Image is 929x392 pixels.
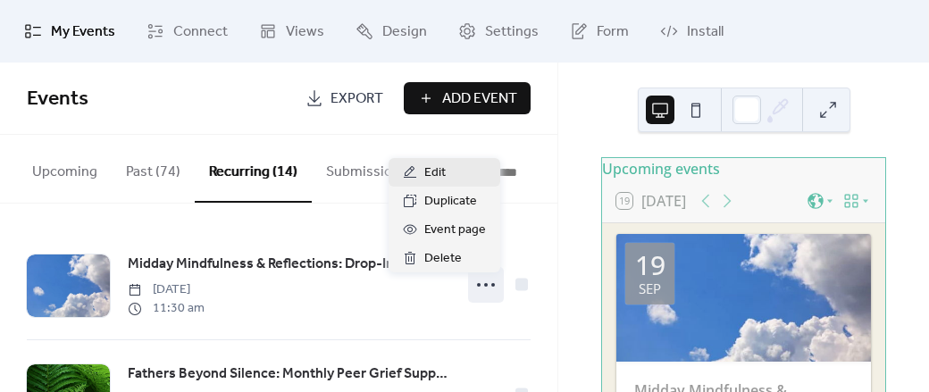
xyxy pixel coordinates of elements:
a: Settings [445,7,552,55]
span: Duplicate [424,191,477,213]
a: Midday Mindfulness & Reflections: Drop-In Group [128,253,437,276]
span: Design [382,21,427,43]
div: Sep [639,282,661,296]
a: Form [557,7,642,55]
button: Add Event [404,82,531,114]
button: Upcoming [18,135,112,201]
span: Edit [424,163,446,184]
span: Install [687,21,724,43]
span: 11:30 am [128,299,205,318]
span: [DATE] [128,280,205,299]
span: My Events [51,21,115,43]
span: Form [597,21,629,43]
button: Past (74) [112,135,195,201]
span: Views [286,21,324,43]
a: Install [647,7,737,55]
button: Submissions [312,135,422,201]
span: Event page [424,220,486,241]
div: 19 [635,252,665,279]
span: Connect [173,21,228,43]
button: Recurring (14) [195,135,312,203]
a: Connect [133,7,241,55]
span: Settings [485,21,539,43]
span: Add Event [442,88,517,110]
a: Views [246,7,338,55]
a: Fathers Beyond Silence: Monthly Peer Grief Support Group [128,363,450,386]
span: Export [331,88,383,110]
a: Export [292,82,397,114]
span: Delete [424,248,462,270]
a: My Events [11,7,129,55]
a: Design [342,7,440,55]
span: Fathers Beyond Silence: Monthly Peer Grief Support Group [128,363,450,385]
span: Events [27,79,88,119]
div: Upcoming events [602,158,885,179]
span: Midday Mindfulness & Reflections: Drop-In Group [128,254,437,275]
